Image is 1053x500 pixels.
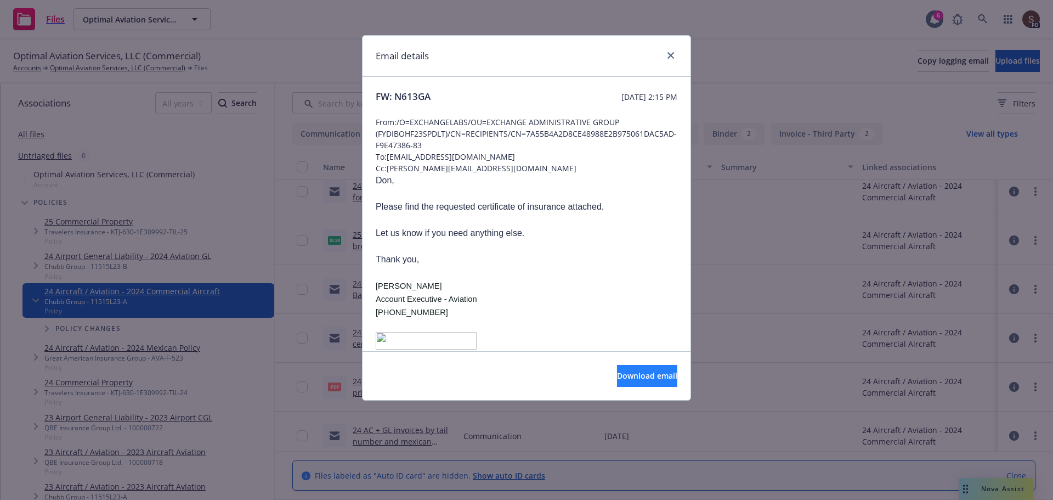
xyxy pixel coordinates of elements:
[376,332,477,350] img: image003.png@01DB6760.2A2FAB10
[376,90,431,103] span: FW: N613GA
[617,365,677,387] button: Download email
[376,116,677,151] span: From: /O=EXCHANGELABS/OU=EXCHANGE ADMINISTRATIVE GROUP (FYDIBOHF23SPDLT)/CN=RECIPIENTS/CN=7A55B4A...
[376,174,677,187] p: Don,
[664,49,677,62] a: close
[376,308,448,317] span: [PHONE_NUMBER]
[376,151,677,162] span: To: [EMAIL_ADDRESS][DOMAIN_NAME]
[376,200,677,214] p: Please find the requested certificate of insurance attached.
[376,227,677,240] p: Let us know if you need anything else.
[617,370,677,381] span: Download email
[376,253,677,266] p: Thank you,
[376,282,442,290] span: [PERSON_NAME]
[376,295,477,304] span: Account Executive - Aviation
[376,162,677,174] span: Cc: [PERSON_NAME][EMAIL_ADDRESS][DOMAIN_NAME]
[621,91,677,103] span: [DATE] 2:15 PM
[376,49,429,63] h1: Email details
